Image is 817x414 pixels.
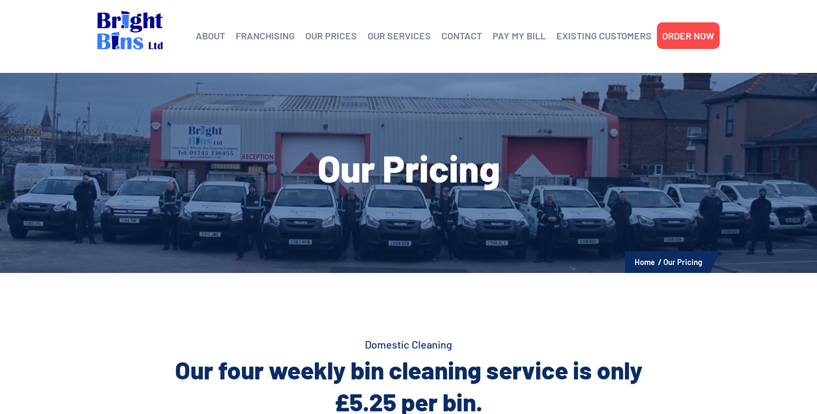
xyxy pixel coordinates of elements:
a: ABOUT [196,28,225,44]
li: Our Pricing [663,255,702,269]
a: Home [635,257,655,267]
a: EXISTING CUSTOMERS [556,28,652,44]
a: ORDER NOW [662,28,714,44]
a: OUR PRICES [305,28,357,44]
a: FRANCHISING [236,28,295,44]
a: OUR SERVICES [368,28,431,44]
h1: Our Pricing [97,149,720,186]
a: CONTACT [441,28,482,44]
a: PAY MY BILL [493,28,546,44]
h4: Domestic Cleaning [97,337,720,352]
